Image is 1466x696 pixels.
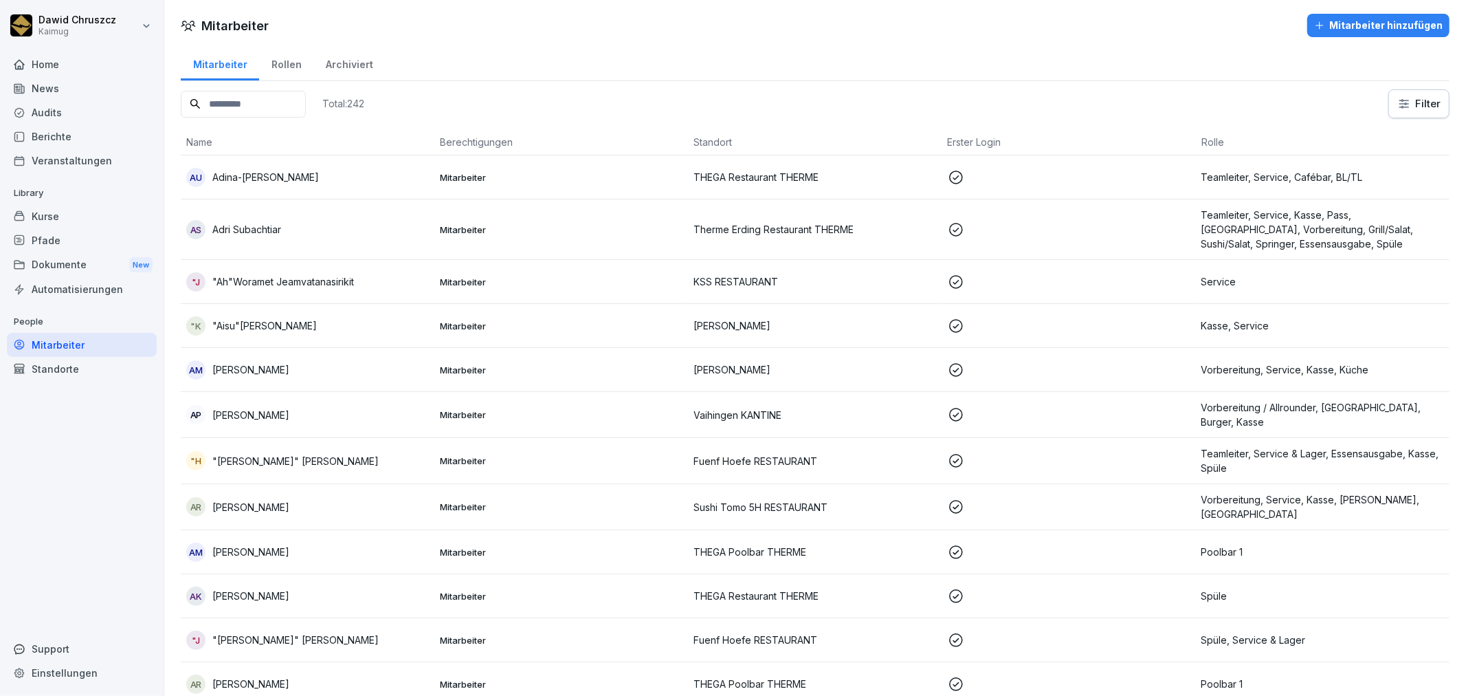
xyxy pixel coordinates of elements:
[7,124,157,149] a: Berichte
[7,252,157,278] a: DokumenteNew
[186,272,206,292] div: "J
[201,17,269,35] h1: Mitarbeiter
[1201,274,1444,289] p: Service
[693,274,936,289] p: KSS RESTAURANT
[186,168,206,187] div: AU
[693,408,936,422] p: Vaihingen KANTINE
[7,204,157,228] a: Kurse
[440,409,682,421] p: Mitarbeiter
[7,228,157,252] a: Pfade
[1201,400,1444,429] p: Vorbereitung / Allrounder, [GEOGRAPHIC_DATA], Burger, Kasse
[1196,129,1450,155] th: Rolle
[186,543,206,562] div: AM
[440,455,682,467] p: Mitarbeiter
[693,589,936,603] p: THEGA Restaurant THERME
[1201,589,1444,603] p: Spüle
[7,100,157,124] a: Audits
[440,276,682,288] p: Mitarbeiter
[1201,208,1444,251] p: Teamleiter, Service, Kasse, Pass, [GEOGRAPHIC_DATA], Vorbereitung, Grill/Salat, Sushi/Salat, Spri...
[212,274,354,289] p: "Ah"Woramet Jeamvatanasirikit
[688,129,942,155] th: Standort
[186,631,206,650] div: "J
[1201,318,1444,333] p: Kasse, Service
[212,362,289,377] p: [PERSON_NAME]
[440,634,682,646] p: Mitarbeiter
[322,97,364,110] p: Total: 242
[440,501,682,513] p: Mitarbeiter
[7,76,157,100] a: News
[212,500,289,514] p: [PERSON_NAME]
[186,316,206,336] div: "K
[440,171,682,184] p: Mitarbeiter
[7,252,157,278] div: Dokumente
[212,318,317,333] p: "Aisu"[PERSON_NAME]
[186,675,206,694] div: AR
[1201,633,1444,647] p: Spüle, Service & Lager
[693,545,936,559] p: THEGA Poolbar THERME
[693,170,936,184] p: THEGA Restaurant THERME
[693,633,936,647] p: Fuenf Hoefe RESTAURANT
[186,497,206,516] div: AR
[212,677,289,691] p: [PERSON_NAME]
[212,408,289,422] p: [PERSON_NAME]
[440,320,682,332] p: Mitarbeiter
[440,678,682,690] p: Mitarbeiter
[181,45,259,80] a: Mitarbeiter
[1201,545,1444,559] p: Poolbar 1
[7,149,157,173] a: Veranstaltungen
[129,257,153,273] div: New
[186,587,206,606] div: AK
[693,500,936,514] p: Sushi Tomo 5H RESTAURANT
[212,589,289,603] p: [PERSON_NAME]
[440,590,682,602] p: Mitarbeiter
[1397,97,1441,111] div: Filter
[212,222,281,237] p: Adri Subachtiar
[259,45,313,80] a: Rollen
[693,677,936,691] p: THEGA Poolbar THERME
[434,129,688,155] th: Berechtigungen
[181,129,434,155] th: Name
[7,333,157,357] a: Mitarbeiter
[942,129,1196,155] th: Erster Login
[7,357,157,381] a: Standorte
[186,360,206,380] div: AM
[212,545,289,559] p: [PERSON_NAME]
[7,277,157,301] a: Automatisierungen
[693,318,936,333] p: [PERSON_NAME]
[7,661,157,685] a: Einstellungen
[186,451,206,470] div: "H
[38,14,116,26] p: Dawid Chruszcz
[1314,18,1443,33] div: Mitarbeiter hinzufügen
[440,546,682,558] p: Mitarbeiter
[1201,170,1444,184] p: Teamleiter, Service, Cafébar, BL/TL
[1201,677,1444,691] p: Poolbar 1
[212,454,379,468] p: "[PERSON_NAME]" [PERSON_NAME]
[7,52,157,76] a: Home
[7,637,157,661] div: Support
[212,633,379,647] p: "[PERSON_NAME]" [PERSON_NAME]
[7,182,157,204] p: Library
[1201,362,1444,377] p: Vorbereitung, Service, Kasse, Küche
[440,364,682,376] p: Mitarbeiter
[1201,446,1444,475] p: Teamleiter, Service & Lager, Essensausgabe, Kasse, Spüle
[693,362,936,377] p: [PERSON_NAME]
[212,170,319,184] p: Adina-[PERSON_NAME]
[313,45,385,80] a: Archiviert
[186,220,206,239] div: AS
[1389,90,1449,118] button: Filter
[693,222,936,237] p: Therme Erding Restaurant THERME
[186,405,206,424] div: AP
[7,311,157,333] p: People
